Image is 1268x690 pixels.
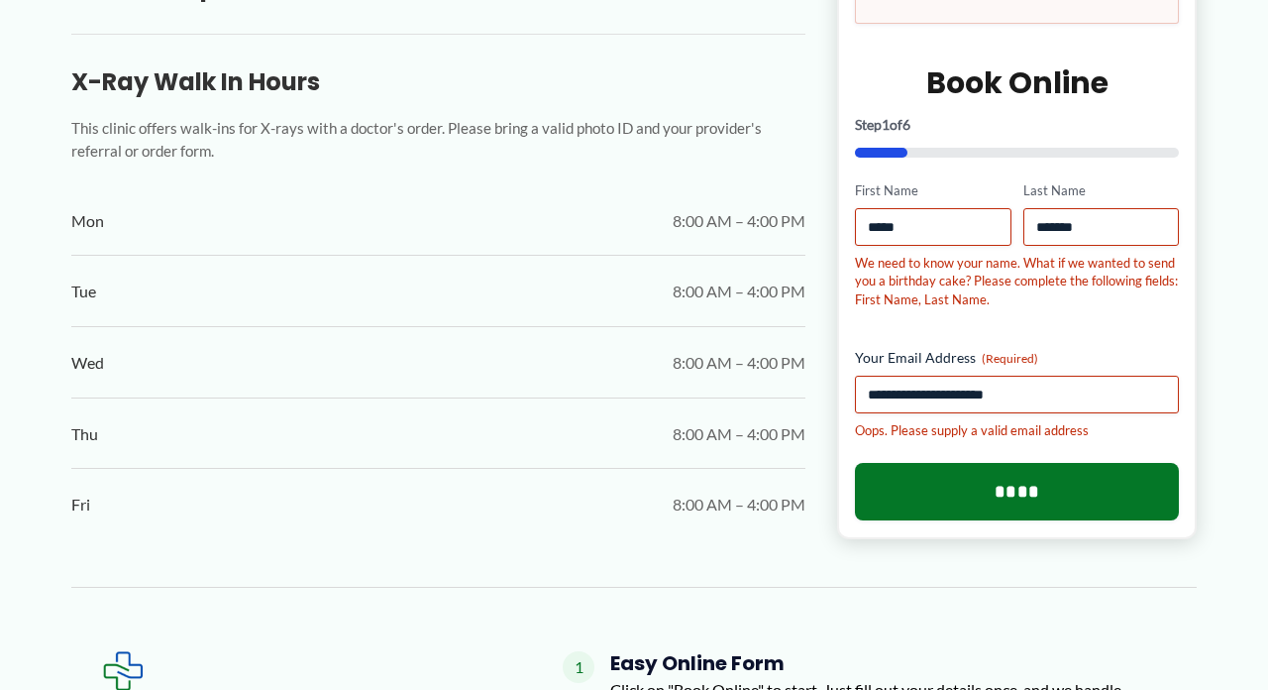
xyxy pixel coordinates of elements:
[71,348,104,378] span: Wed
[902,116,910,133] span: 6
[673,348,805,378] span: 8:00 AM – 4:00 PM
[855,118,1179,132] p: Step of
[563,651,594,683] span: 1
[71,277,96,306] span: Tue
[855,181,1010,200] label: First Name
[71,419,98,449] span: Thu
[855,422,1179,441] div: Oops. Please supply a valid email address
[71,490,90,519] span: Fri
[855,349,1179,369] label: Your Email Address
[610,651,1165,675] h4: Easy Online Form
[855,254,1179,309] div: We need to know your name. What if we wanted to send you a birthday cake? Please complete the fol...
[71,117,805,163] p: This clinic offers walk-ins for X-rays with a doctor's order. Please bring a valid photo ID and y...
[71,66,805,97] h3: X-Ray Walk In Hours
[673,277,805,306] span: 8:00 AM – 4:00 PM
[673,490,805,519] span: 8:00 AM – 4:00 PM
[71,206,104,236] span: Mon
[673,419,805,449] span: 8:00 AM – 4:00 PM
[855,63,1179,102] h2: Book Online
[1023,181,1179,200] label: Last Name
[982,352,1038,367] span: (Required)
[673,206,805,236] span: 8:00 AM – 4:00 PM
[882,116,890,133] span: 1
